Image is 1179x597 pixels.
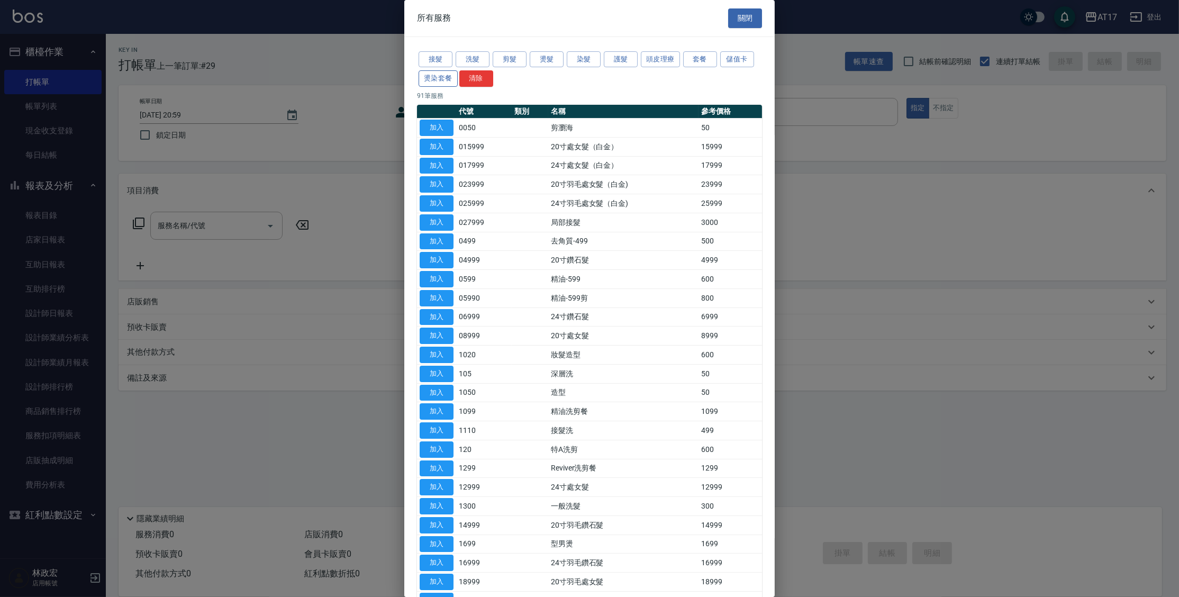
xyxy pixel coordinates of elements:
td: 1099 [699,402,762,421]
button: 加入 [420,574,454,590]
td: 去角質-499 [548,232,699,251]
button: 加入 [420,441,454,458]
td: 08999 [456,327,512,346]
button: 加入 [420,555,454,571]
td: 04999 [456,251,512,270]
button: 套餐 [683,51,717,68]
button: 儲值卡 [720,51,754,68]
td: 接髮洗 [548,421,699,440]
td: 20寸羽毛處女髮 [548,573,699,592]
button: 加入 [420,328,454,344]
td: 剪瀏海 [548,119,699,138]
button: 加入 [420,195,454,212]
th: 參考價格 [699,105,762,119]
td: 05990 [456,288,512,307]
button: 加入 [420,460,454,477]
td: 50 [699,383,762,402]
button: 加入 [420,214,454,231]
td: 025999 [456,194,512,213]
td: 105 [456,364,512,383]
td: 1299 [699,459,762,478]
button: 染髮 [567,51,601,68]
button: 加入 [420,139,454,155]
td: 120 [456,440,512,459]
td: 06999 [456,307,512,327]
td: 精油洗剪餐 [548,402,699,421]
td: 12999 [699,478,762,497]
button: 加入 [420,403,454,420]
td: 300 [699,497,762,516]
button: 清除 [459,70,493,87]
td: 型男燙 [548,535,699,554]
button: 加入 [420,347,454,363]
td: 18999 [456,573,512,592]
button: 加入 [420,158,454,174]
td: 3000 [699,213,762,232]
td: 6999 [699,307,762,327]
td: 精油-599 [548,270,699,289]
td: 50 [699,119,762,138]
td: 20寸處女髮 [548,327,699,346]
td: 24寸羽毛處女髮（白金) [548,194,699,213]
button: 加入 [420,290,454,306]
button: 護髮 [604,51,638,68]
button: 加入 [420,366,454,382]
td: 1699 [456,535,512,554]
td: 1020 [456,346,512,365]
p: 91 筆服務 [417,91,762,101]
button: 加入 [420,479,454,495]
button: 燙染套餐 [419,70,458,87]
td: 深層洗 [548,364,699,383]
button: 加入 [420,536,454,553]
button: 接髮 [419,51,452,68]
td: 24寸羽毛鑽石髮 [548,554,699,573]
button: 燙髮 [530,51,564,68]
td: 1299 [456,459,512,478]
td: 20寸羽毛處女髮（白金) [548,175,699,194]
span: 所有服務 [417,13,451,23]
button: 加入 [420,517,454,533]
td: 0499 [456,232,512,251]
td: 25999 [699,194,762,213]
td: 015999 [456,137,512,156]
td: 17999 [699,156,762,175]
td: 0599 [456,270,512,289]
td: 8999 [699,327,762,346]
td: Reviver洗剪餐 [548,459,699,478]
td: 1699 [699,535,762,554]
td: 499 [699,421,762,440]
td: 14999 [699,515,762,535]
td: 14999 [456,515,512,535]
td: 局部接髮 [548,213,699,232]
td: 4999 [699,251,762,270]
button: 加入 [420,233,454,250]
td: 24寸鑽石髮 [548,307,699,327]
button: 加入 [420,385,454,401]
th: 代號 [456,105,512,119]
td: 023999 [456,175,512,194]
td: 1050 [456,383,512,402]
td: 1099 [456,402,512,421]
td: 16999 [699,554,762,573]
td: 017999 [456,156,512,175]
td: 1300 [456,497,512,516]
button: 加入 [420,309,454,325]
td: 24寸處女髮（白金） [548,156,699,175]
td: 16999 [456,554,512,573]
button: 洗髮 [456,51,489,68]
td: 23999 [699,175,762,194]
td: 800 [699,288,762,307]
td: 18999 [699,573,762,592]
td: 600 [699,346,762,365]
td: 20寸處女髮（白金） [548,137,699,156]
button: 加入 [420,271,454,287]
th: 名稱 [548,105,699,119]
button: 加入 [420,252,454,268]
td: 1110 [456,421,512,440]
td: 精油-599剪 [548,288,699,307]
td: 50 [699,364,762,383]
td: 500 [699,232,762,251]
td: 24寸處女髮 [548,478,699,497]
th: 類別 [512,105,548,119]
td: 20寸鑽石髮 [548,251,699,270]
